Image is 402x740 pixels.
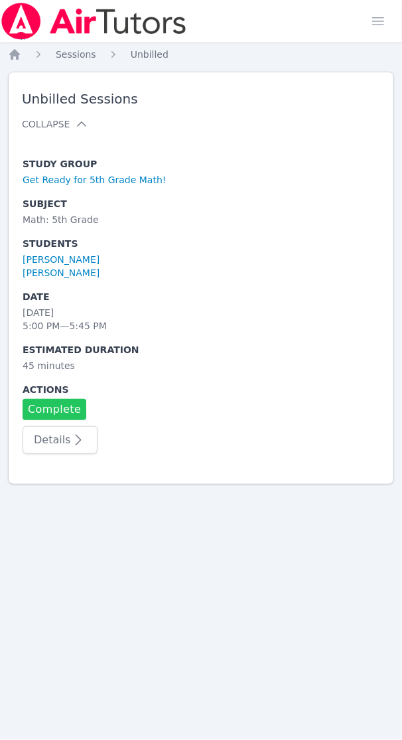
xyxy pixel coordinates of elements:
[56,48,96,61] a: Sessions
[23,426,98,454] button: Details
[23,237,167,250] span: Students
[56,49,96,60] span: Sessions
[23,157,167,171] span: Study Group
[23,343,167,356] span: Estimated Duration
[22,117,88,131] button: Collapse
[23,383,167,396] span: Actions
[23,306,167,333] div: [DATE] 5:00 PM — 5:45 PM
[23,173,167,186] a: Get Ready for 5th Grade Math!
[23,213,167,226] div: Math: 5th Grade
[23,197,167,210] span: Subject
[23,290,167,303] span: Date
[23,266,100,279] a: [PERSON_NAME]
[22,91,380,107] span: Unbilled Sessions
[131,48,168,61] a: Unbilled
[131,49,168,60] span: Unbilled
[23,399,86,420] a: Complete
[8,48,394,61] nav: Breadcrumb
[22,141,167,471] tr: Study GroupGet Ready for 5th Grade Math!SubjectMath: 5th GradeStudents[PERSON_NAME][PERSON_NAME]D...
[23,359,167,372] div: 45 minutes
[23,253,100,266] a: [PERSON_NAME]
